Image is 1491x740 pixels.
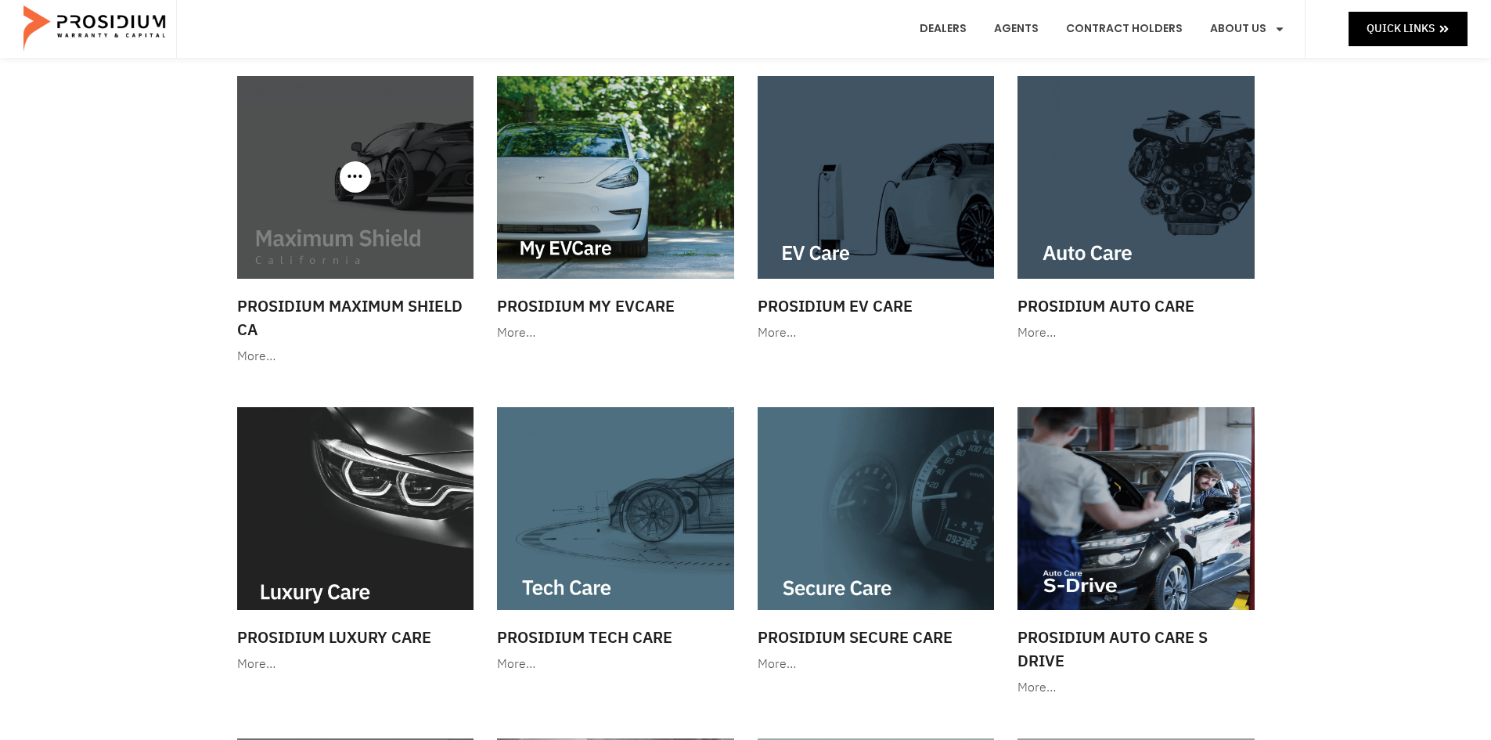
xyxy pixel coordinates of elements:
a: Prosidium Auto Care S Drive More… [1010,399,1262,707]
h3: Prosidium Auto Care S Drive [1017,626,1255,673]
h3: Prosidium Tech Care [497,626,734,649]
h3: Prosidium EV Care [758,294,995,318]
a: Prosidium My EVCare More… [489,68,742,352]
h3: Prosidium My EVCare [497,294,734,318]
span: Quick Links [1367,19,1435,38]
a: Prosidium Auto Care More… [1010,68,1262,352]
h3: Prosidium Maximum Shield CA [237,294,474,341]
a: Prosidium EV Care More… [750,68,1003,352]
div: More… [497,653,734,676]
div: More… [497,322,734,345]
div: More… [237,653,474,676]
h3: Prosidium Auto Care [1017,294,1255,318]
div: More… [758,653,995,676]
a: Prosidium Luxury Care More… [229,399,482,684]
a: Prosidium Maximum Shield CA More… [229,68,482,376]
a: Prosidium Secure Care More… [750,399,1003,684]
h3: Prosidium Luxury Care [237,626,474,649]
a: Prosidium Tech Care More… [489,399,742,684]
div: More… [1017,322,1255,345]
div: More… [1017,677,1255,699]
div: More… [237,345,474,368]
a: Quick Links [1349,12,1468,45]
div: More… [758,322,995,345]
h3: Prosidium Secure Care [758,626,995,649]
